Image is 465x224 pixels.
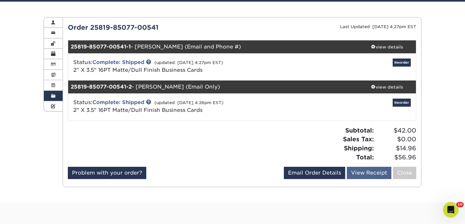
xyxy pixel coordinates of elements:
[393,99,411,107] a: Reorder
[356,154,374,161] strong: Total:
[340,24,416,29] small: Last Updated: [DATE] 4:27pm EST
[154,100,223,105] small: (updated: [DATE] 4:26pm EST)
[92,59,144,65] a: Complete: Shipped
[376,126,416,135] span: $42.00
[68,80,358,93] div: - [PERSON_NAME] (Email Only)
[73,67,202,73] a: 2" X 3.5" 16PT Matte/Dull Finish Business Cards
[376,153,416,162] span: $56.96
[68,59,300,74] div: Status:
[68,40,358,53] div: - [PERSON_NAME] (Email and Phone #)
[63,23,242,32] div: Order 25819-85077-00541
[345,127,374,134] strong: Subtotal:
[456,202,464,207] span: 10
[71,44,131,50] strong: 25819-85077-00541-1
[376,144,416,153] span: $14.96
[284,167,345,179] a: Email Order Details
[154,60,223,65] small: (updated: [DATE] 4:27pm EST)
[358,40,416,53] a: view details
[376,135,416,144] span: $0.00
[393,167,416,179] a: Close
[73,107,202,113] a: 2" X 3.5" 16PT Matte/Dull Finish Business Cards
[68,99,300,114] div: Status:
[443,202,459,218] iframe: Intercom live chat
[68,167,146,179] a: Problem with your order?
[393,59,411,67] a: Reorder
[92,99,144,105] a: Complete: Shipped
[71,84,132,90] strong: 25819-85077-00541-2
[358,80,416,93] a: view details
[358,44,416,50] div: view details
[358,84,416,90] div: view details
[343,135,374,143] strong: Sales Tax:
[347,167,391,179] a: View Receipt
[344,144,374,152] strong: Shipping:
